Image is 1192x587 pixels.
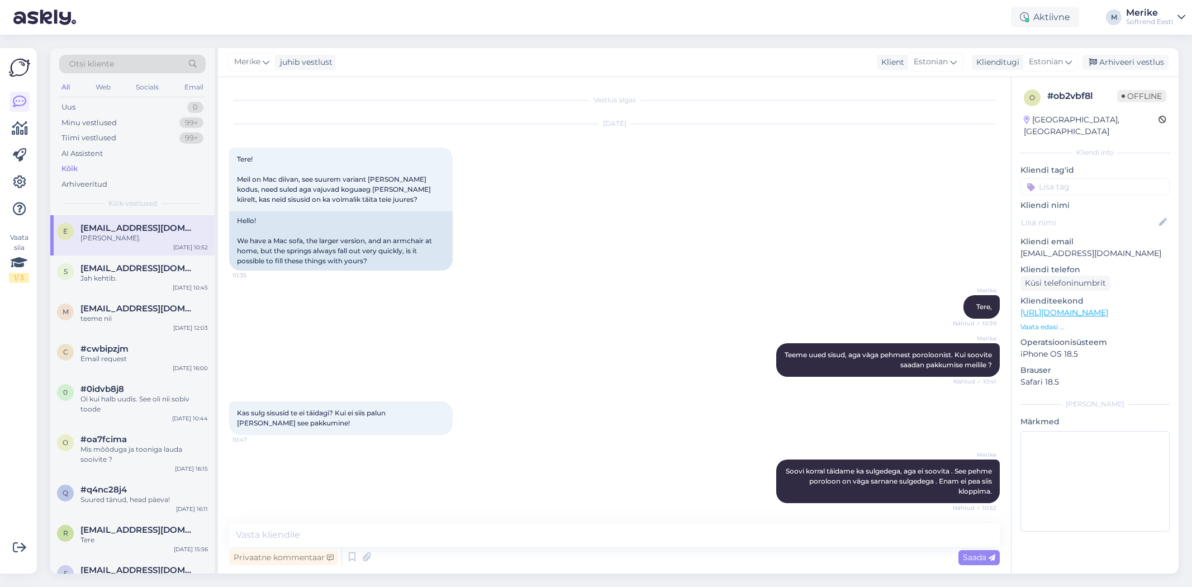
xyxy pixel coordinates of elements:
span: Nähtud ✓ 10:52 [953,504,996,512]
span: Offline [1117,90,1166,102]
div: Jah kehtib. [80,273,208,283]
a: [URL][DOMAIN_NAME] [1020,307,1108,318]
div: Tiimi vestlused [61,132,116,144]
div: [PERSON_NAME] [1020,399,1170,409]
div: 99+ [179,132,203,144]
div: Oi kui halb uudis. See oli nii sobiv toode [80,394,208,414]
span: #oa7fcima [80,434,127,444]
div: Küsi telefoninumbrit [1020,276,1110,291]
span: o [1029,93,1035,102]
span: Estonian [914,56,948,68]
span: Nähtud ✓ 10:41 [953,377,996,386]
span: 10:35 [232,271,274,280]
div: Kliendi info [1020,148,1170,158]
div: All [59,80,72,94]
span: Merike [234,56,260,68]
span: Merike [954,286,996,295]
input: Lisa nimi [1021,216,1157,229]
div: AI Assistent [61,148,103,159]
div: Merike [1126,8,1173,17]
div: Vestlus algas [229,95,1000,105]
div: [DATE] [229,119,1000,129]
div: Tere [80,535,208,545]
span: eermehannali@gmail.com [80,223,197,233]
div: juhib vestlust [276,56,333,68]
div: [DATE] 10:45 [173,283,208,292]
p: Märkmed [1020,416,1170,428]
div: Vaata siia [9,233,29,283]
div: Mis mõõduga ja tooniga lauda sooivite ? [80,444,208,465]
span: o [63,438,68,447]
span: siim.tanel@gmail.com [80,263,197,273]
span: Soovi korral täidame ka sulgedega, aga ei soovita . See pehme poroloon on väga sarnane sulgedega ... [786,467,994,495]
div: teeme nii [80,314,208,324]
div: Hello! We have a Mac sofa, the larger version, and an armchair at home, but the springs always fa... [229,211,453,271]
p: Kliendi email [1020,236,1170,248]
span: r [63,529,68,537]
div: Suured tänud, head päeva! [80,495,208,505]
span: e [63,227,68,235]
p: Klienditeekond [1020,295,1170,307]
span: 0 [63,388,68,396]
p: iPhone OS 18.5 [1020,348,1170,360]
span: s [64,569,68,577]
div: Privaatne kommentaar [229,550,338,565]
img: Askly Logo [9,57,30,78]
p: Kliendi telefon [1020,264,1170,276]
div: [DATE] 15:56 [174,545,208,553]
span: s [64,267,68,276]
span: Otsi kliente [69,58,114,70]
p: Safari 18.5 [1020,376,1170,388]
div: [DATE] 10:52 [173,243,208,252]
div: Softrend Eesti [1126,17,1173,26]
div: # ob2vbf8l [1047,89,1117,103]
p: Brauser [1020,364,1170,376]
p: Vaata edasi ... [1020,322,1170,332]
span: Merike [954,451,996,459]
span: Teeme uued sisud, aga väga pehmest poroloonist. Kui soovite saadan pakkumise meilile ? [785,351,994,369]
span: #0idvb8j8 [80,384,124,394]
span: m [63,307,69,316]
span: c [63,348,68,356]
span: Tere! Meil on Mac diivan, see suurem variant [PERSON_NAME] kodus, need suled aga vajuvad koguaeg ... [237,155,433,203]
p: Operatsioonisüsteem [1020,337,1170,348]
div: [DATE] 16:15 [175,465,208,473]
div: [DATE] 12:03 [173,324,208,332]
span: 10:47 [232,435,274,444]
div: Kõik [61,163,78,174]
div: Email [182,80,206,94]
div: Web [93,80,113,94]
div: [GEOGRAPHIC_DATA], [GEOGRAPHIC_DATA] [1024,114,1158,138]
div: [DATE] 10:44 [172,414,208,423]
div: 99+ [179,117,203,129]
div: 0 [187,102,203,113]
span: #q4nc28j4 [80,485,127,495]
div: Klient [877,56,904,68]
span: reet@restor.ee [80,525,197,535]
span: Kõik vestlused [108,198,157,209]
span: Nähtud ✓ 10:39 [953,319,996,328]
span: Estonian [1029,56,1063,68]
span: #cwbipzjm [80,344,129,354]
span: Merike [954,334,996,343]
span: Saada [963,552,995,562]
a: MerikeSoftrend Eesti [1126,8,1185,26]
span: srahumeel@gmail.com [80,565,197,575]
div: Arhiveeritud [61,179,107,190]
span: q [63,489,68,497]
span: Kas sulg sisusid te ei täidagi? Kui ei siis palun [PERSON_NAME] see pakkumine! [237,409,387,427]
input: Lisa tag [1020,178,1170,195]
span: merikeelohmus@gmail.com [80,304,197,314]
div: M [1106,10,1122,25]
div: Minu vestlused [61,117,117,129]
span: Tere, [976,302,992,311]
div: [DATE] 16:11 [176,505,208,513]
p: [EMAIL_ADDRESS][DOMAIN_NAME] [1020,248,1170,259]
p: Kliendi nimi [1020,200,1170,211]
div: 1 / 3 [9,273,29,283]
div: Arhiveeri vestlus [1082,55,1169,70]
div: Socials [134,80,161,94]
div: Email request [80,354,208,364]
div: [PERSON_NAME]. [80,233,208,243]
p: Kliendi tag'id [1020,164,1170,176]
